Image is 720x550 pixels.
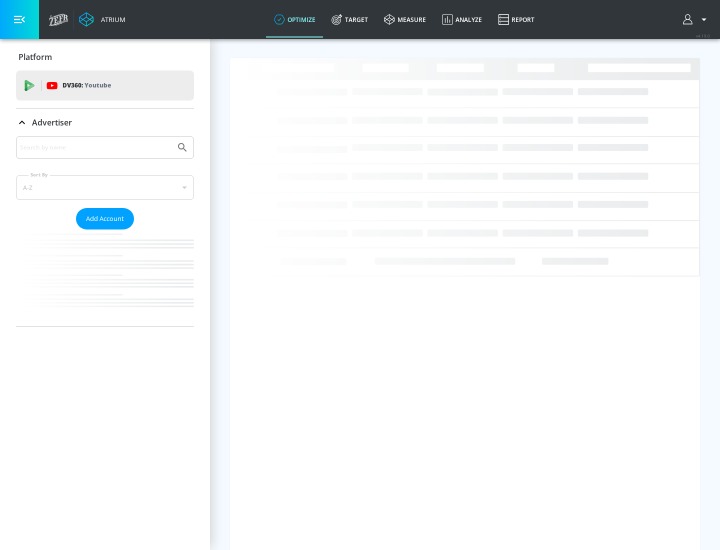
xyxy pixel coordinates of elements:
div: Advertiser [16,136,194,326]
div: A-Z [16,175,194,200]
span: v 4.19.0 [696,33,710,38]
a: Report [490,1,542,37]
a: Analyze [434,1,490,37]
a: Atrium [79,12,125,27]
p: Advertiser [32,117,72,128]
nav: list of Advertiser [16,229,194,326]
p: Youtube [84,80,111,90]
p: Platform [18,51,52,62]
div: Atrium [97,15,125,24]
a: Target [323,1,376,37]
p: DV360: [62,80,111,91]
div: Platform [16,43,194,71]
a: measure [376,1,434,37]
label: Sort By [28,171,50,178]
input: Search by name [20,141,171,154]
div: Advertiser [16,108,194,136]
a: optimize [266,1,323,37]
div: DV360: Youtube [16,70,194,100]
button: Add Account [76,208,134,229]
span: Add Account [86,213,124,224]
